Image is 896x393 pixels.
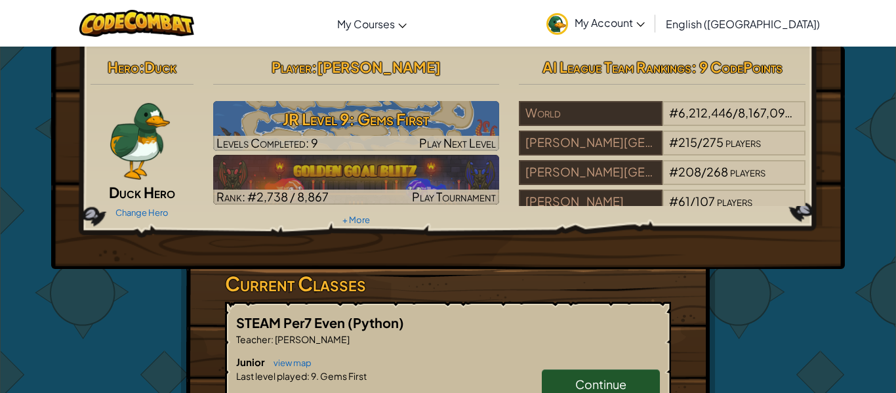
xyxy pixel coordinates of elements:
span: # [669,194,678,209]
span: 61 [678,194,690,209]
span: players [725,134,761,150]
a: [PERSON_NAME][GEOGRAPHIC_DATA]#215/275players [519,143,805,158]
a: [PERSON_NAME]#61/107players [519,202,805,217]
span: players [717,194,752,209]
span: (Python) [348,314,404,331]
h3: JR Level 9: Gems First [213,104,500,134]
span: 107 [695,194,715,209]
img: avatar [546,13,568,35]
span: / [690,194,695,209]
img: JR Level 9: Gems First [213,101,500,151]
span: 275 [703,134,723,150]
span: # [669,164,678,179]
span: STEAM Per7 Even [236,314,348,331]
span: Play Tournament [412,189,496,204]
span: Last level played [236,370,307,382]
span: 6,212,446 [678,105,733,120]
img: duck_paper_doll.png [108,101,171,180]
span: players [730,164,765,179]
span: players [794,105,829,120]
div: World [519,101,662,126]
span: Hero [108,58,139,76]
a: My Account [540,3,651,44]
span: Junior [236,356,267,368]
span: : [271,333,274,345]
span: Gems First [319,370,367,382]
span: 8,167,094 [738,105,792,120]
span: 208 [678,164,701,179]
div: [PERSON_NAME][GEOGRAPHIC_DATA] [519,160,662,185]
span: / [733,105,738,120]
span: Rank: #2,738 / 8,867 [216,189,329,204]
span: Duck Hero [109,183,175,201]
span: Duck [144,58,176,76]
span: [PERSON_NAME] [317,58,441,76]
a: Play Next Level [213,101,500,151]
a: Rank: #2,738 / 8,867Play Tournament [213,155,500,205]
span: : [312,58,317,76]
span: / [697,134,703,150]
span: My Courses [337,17,395,31]
span: 9. [310,370,319,382]
img: CodeCombat logo [79,10,194,37]
span: English ([GEOGRAPHIC_DATA]) [666,17,820,31]
span: Levels Completed: 9 [216,135,318,150]
span: 215 [678,134,697,150]
h3: Current Classes [225,269,671,299]
span: / [701,164,706,179]
span: : [307,370,310,382]
div: [PERSON_NAME] [519,190,662,215]
img: Golden Goal [213,155,500,205]
span: [PERSON_NAME] [274,333,350,345]
span: AI League Team Rankings [542,58,691,76]
a: My Courses [331,6,413,41]
span: # [669,105,678,120]
a: World#6,212,446/8,167,094players [519,114,805,129]
span: # [669,134,678,150]
span: Teacher [236,333,271,345]
span: My Account [575,16,645,30]
a: view map [267,358,312,368]
a: + More [342,215,370,225]
span: : [139,58,144,76]
div: [PERSON_NAME][GEOGRAPHIC_DATA] [519,131,662,155]
span: 268 [706,164,728,179]
a: Change Hero [115,207,169,218]
span: Continue [575,377,626,392]
span: Play Next Level [419,135,496,150]
span: Player [272,58,312,76]
a: [PERSON_NAME][GEOGRAPHIC_DATA]#208/268players [519,173,805,188]
a: English ([GEOGRAPHIC_DATA]) [659,6,826,41]
span: : 9 CodePoints [691,58,783,76]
